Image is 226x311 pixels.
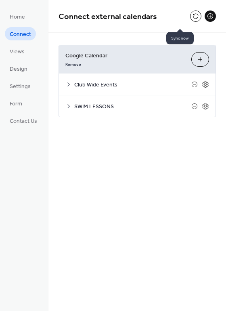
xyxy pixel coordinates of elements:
span: Remove [65,62,81,67]
a: Connect [5,27,36,40]
a: Form [5,97,27,110]
a: Settings [5,79,36,92]
span: SWIM LESSONS [74,103,191,111]
span: Connect external calendars [59,9,157,25]
span: Design [10,65,27,74]
span: Google Calendar [65,52,185,60]
a: Home [5,10,30,23]
span: Views [10,48,25,56]
span: Club Wide Events [74,81,191,89]
a: Design [5,62,32,75]
a: Contact Us [5,114,42,127]
span: Connect [10,30,31,39]
span: Form [10,100,22,108]
span: Settings [10,82,31,91]
a: Views [5,44,29,58]
span: Contact Us [10,117,37,126]
span: Home [10,13,25,21]
span: Sync now [166,32,194,44]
